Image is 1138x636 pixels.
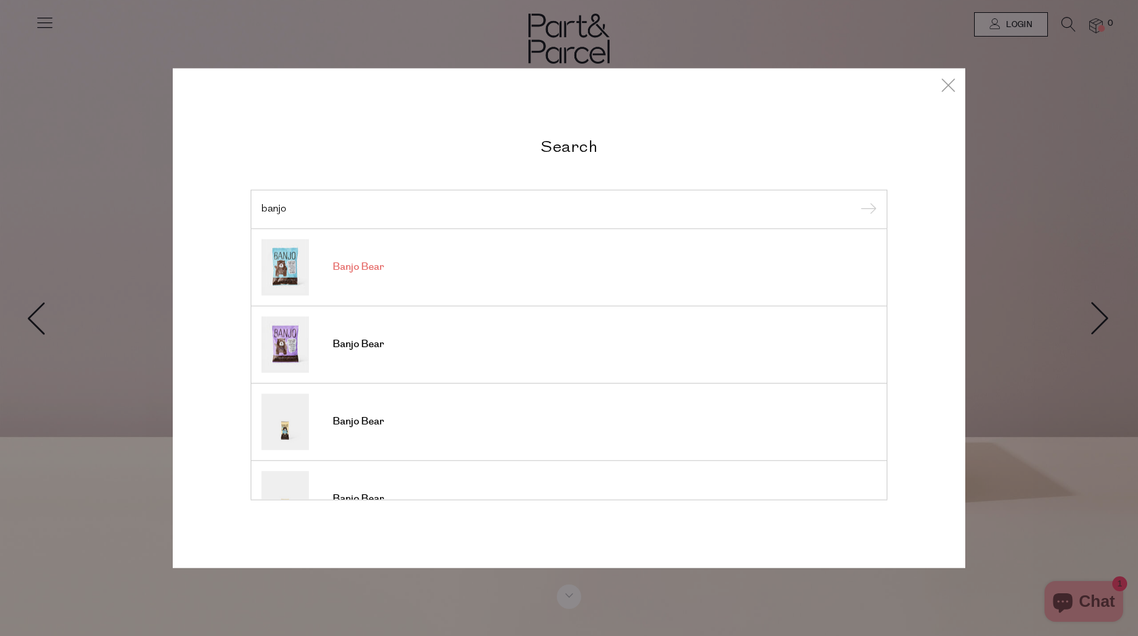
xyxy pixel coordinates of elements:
[333,260,384,274] span: Banjo Bear
[261,393,309,450] img: Banjo Bear
[251,136,887,156] h2: Search
[261,239,877,295] a: Banjo Bear
[261,471,309,527] img: Banjo Bear
[261,204,877,214] input: Search
[261,393,877,450] a: Banjo Bear
[261,316,309,372] img: Banjo Bear
[333,415,384,429] span: Banjo Bear
[261,471,877,527] a: Banjo Bear
[333,492,384,506] span: Banjo Bear
[261,239,309,295] img: Banjo Bear
[261,316,877,372] a: Banjo Bear
[333,338,384,351] span: Banjo Bear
